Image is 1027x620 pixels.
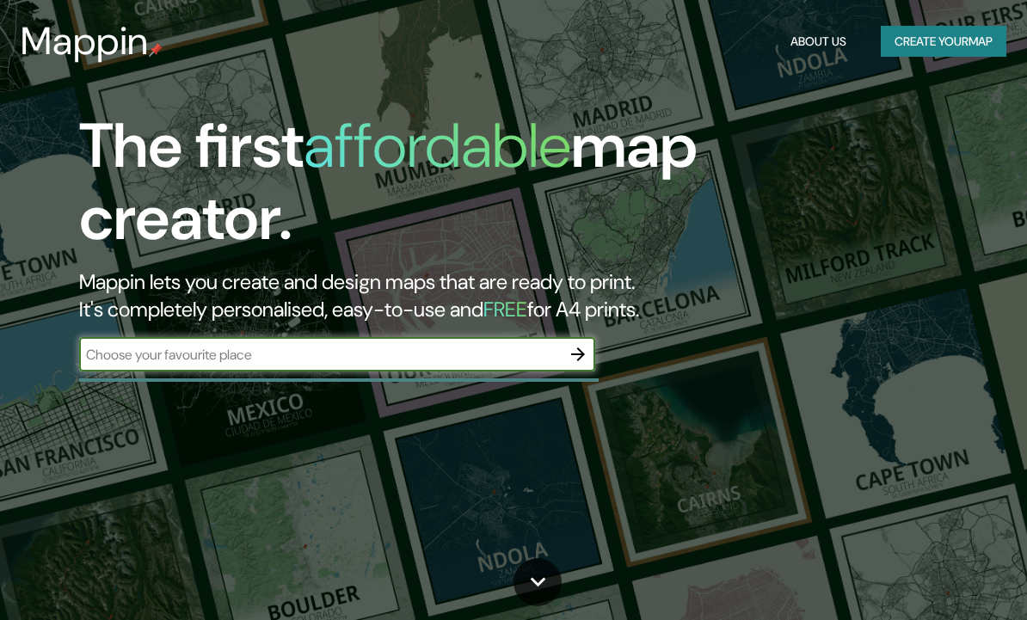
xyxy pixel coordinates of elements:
input: Choose your favourite place [79,345,561,365]
img: mappin-pin [149,43,163,57]
h2: Mappin lets you create and design maps that are ready to print. It's completely personalised, eas... [79,268,901,323]
h3: Mappin [21,19,149,64]
h1: The first map creator. [79,110,901,268]
h1: affordable [304,106,571,186]
button: Create yourmap [881,26,1006,58]
button: About Us [784,26,853,58]
h5: FREE [483,296,527,322]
